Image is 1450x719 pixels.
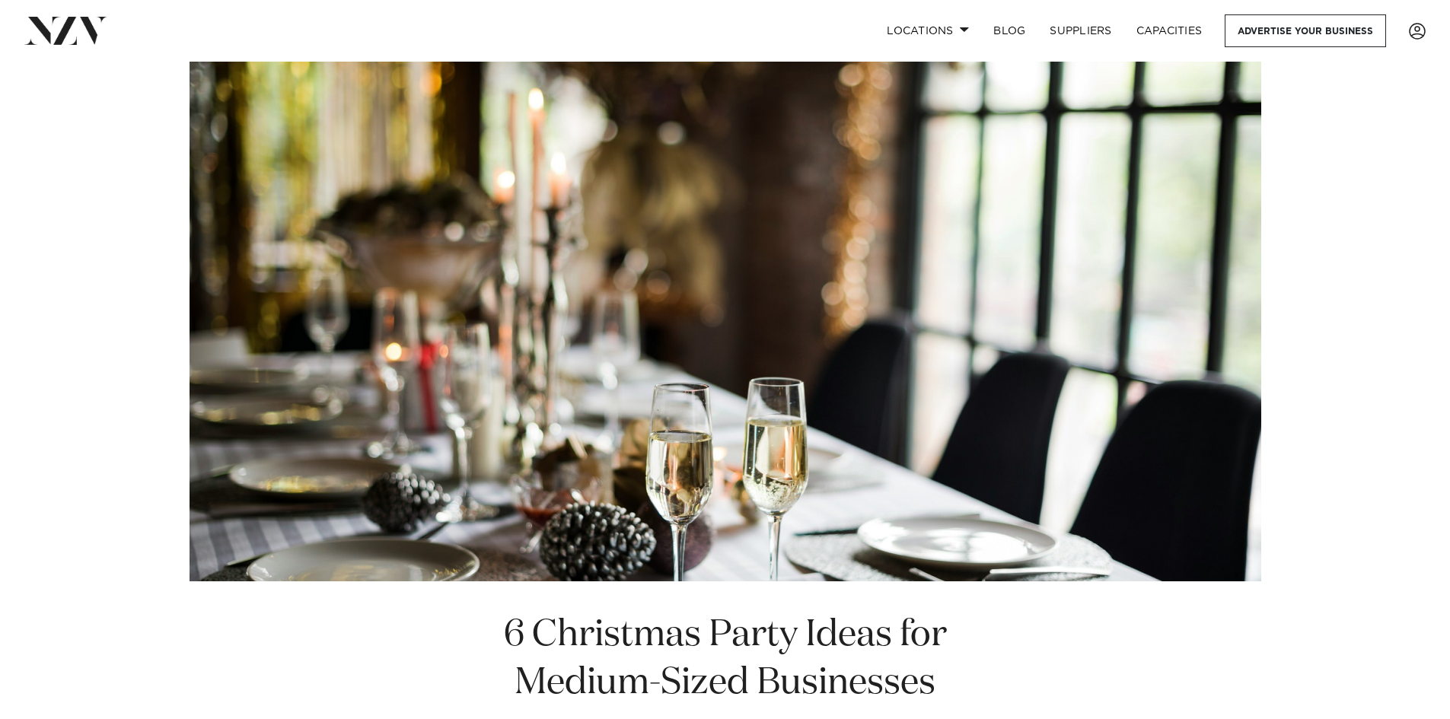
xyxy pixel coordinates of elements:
img: nzv-logo.png [24,17,107,44]
a: Capacities [1124,14,1215,47]
a: SUPPLIERS [1037,14,1123,47]
a: Advertise your business [1225,14,1386,47]
a: Locations [875,14,981,47]
h1: 6 Christmas Party Ideas for Medium-Sized Businesses [465,612,986,708]
img: 6 Christmas Party Ideas for Medium-Sized Businesses [190,62,1261,581]
a: BLOG [981,14,1037,47]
